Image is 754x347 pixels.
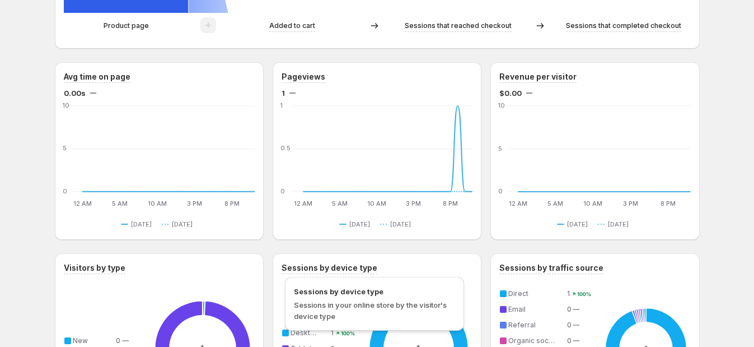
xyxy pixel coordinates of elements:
p: Sessions that reached checkout [405,20,512,31]
span: New [73,336,88,345]
text: 8 PM [224,200,240,207]
span: Sessions by device type [294,286,455,297]
text: 1 [280,101,283,109]
span: [DATE] [567,220,588,229]
span: Referral [508,321,536,329]
p: Added to cart [269,20,315,31]
text: 100% [577,291,591,298]
p: Sessions that completed checkout [566,20,681,31]
h3: Avg time on page [64,71,130,82]
span: [DATE] [349,220,370,229]
button: [DATE] [380,218,415,231]
text: 10 AM [583,200,602,207]
h3: Pageviews [282,71,325,82]
span: Direct [508,289,528,298]
button: [DATE] [557,218,592,231]
span: 0.00s [64,87,86,99]
h3: Sessions by traffic source [499,262,603,274]
text: 0 [498,187,503,195]
button: [DATE] [121,218,156,231]
text: 10 [63,101,69,109]
text: 12 AM [73,200,91,207]
text: 0 [63,187,67,195]
text: 8 PM [443,200,458,207]
text: 12 AM [294,200,312,207]
span: 0 [567,336,572,345]
text: 3 PM [187,200,202,207]
span: 0 [567,305,572,313]
button: [DATE] [598,218,633,231]
p: Product page [104,20,149,31]
h3: Revenue per visitor [499,71,577,82]
text: 8 PM [661,200,676,207]
span: [DATE] [131,220,152,229]
text: 3 PM [623,200,638,207]
button: [DATE] [162,218,197,231]
span: 0 [116,336,120,345]
text: 0.5 [280,145,291,152]
text: 5 [63,145,67,152]
td: Direct [506,288,566,300]
h3: Visitors by type [64,262,125,274]
text: 5 AM [332,200,348,207]
td: New [71,335,116,347]
text: 5 AM [547,200,563,207]
span: [DATE] [390,220,411,229]
button: [DATE] [339,218,374,231]
text: 5 AM [112,200,128,207]
text: 10 [498,101,505,109]
td: Organic social [506,335,566,347]
td: Email [506,303,566,316]
text: 10 AM [148,200,167,207]
td: Referral [506,319,566,331]
span: Organic social [508,336,556,345]
text: 12 AM [509,200,527,207]
span: 0 [567,321,572,329]
span: [DATE] [172,220,193,229]
span: 1 [567,289,570,298]
text: 0 [280,187,285,195]
span: 1 [282,87,285,99]
text: 10 AM [367,200,386,207]
span: $0.00 [499,87,522,99]
span: [DATE] [608,220,629,229]
text: 5 [498,145,502,152]
span: Sessions in your online store by the visitor's device type [294,300,447,321]
text: 3 PM [406,200,421,207]
h3: Sessions by device type [282,262,377,274]
span: Email [508,305,526,313]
